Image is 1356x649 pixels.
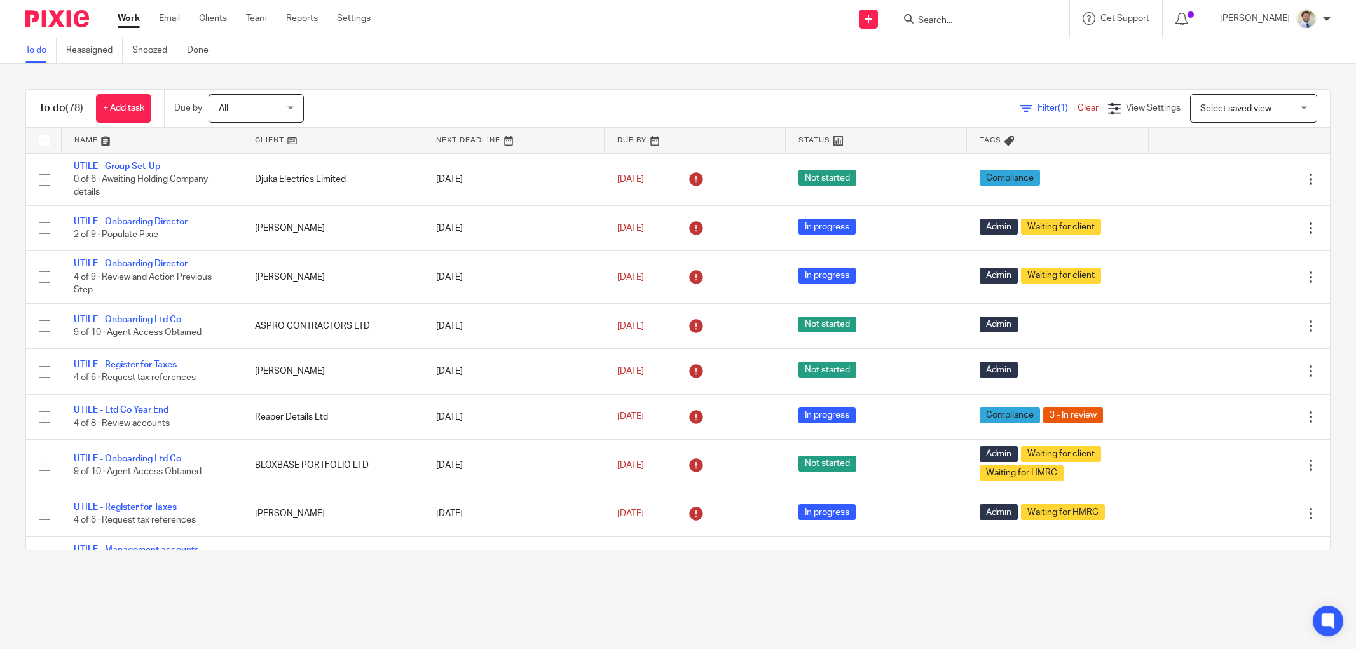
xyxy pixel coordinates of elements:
[74,360,177,369] a: UTILE - Register for Taxes
[980,268,1018,284] span: Admin
[74,273,212,295] span: 4 of 9 · Review and Action Previous Step
[242,251,423,303] td: [PERSON_NAME]
[96,94,151,123] a: + Add task
[423,153,605,205] td: [DATE]
[980,465,1064,481] span: Waiting for HMRC
[617,461,644,470] span: [DATE]
[74,162,160,171] a: UTILE - Group Set-Up
[74,454,181,463] a: UTILE - Onboarding Ltd Co
[242,303,423,348] td: ASPRO CONTRACTORS LTD
[1038,104,1078,113] span: Filter
[66,38,123,63] a: Reassigned
[74,328,202,337] span: 9 of 10 · Agent Access Obtained
[423,303,605,348] td: [DATE]
[74,315,181,324] a: UTILE - Onboarding Ltd Co
[980,137,1001,144] span: Tags
[242,205,423,250] td: [PERSON_NAME]
[1021,219,1101,235] span: Waiting for client
[74,516,196,524] span: 4 of 6 · Request tax references
[187,38,218,63] a: Done
[39,102,83,115] h1: To do
[1043,407,1103,423] span: 3 - In review
[159,12,180,25] a: Email
[74,217,188,226] a: UTILE - Onboarding Director
[980,219,1018,235] span: Admin
[242,536,423,589] td: Red Recruitment Group Limited
[25,10,89,27] img: Pixie
[1100,14,1149,23] span: Get Support
[74,406,168,414] a: UTILE - Ltd Co Year End
[798,407,856,423] span: In progress
[1200,104,1271,113] span: Select saved view
[74,259,188,268] a: UTILE - Onboarding Director
[423,349,605,394] td: [DATE]
[242,153,423,205] td: Djuka Electrics Limited
[617,413,644,421] span: [DATE]
[74,545,199,567] a: UTILE - Management accounts (Monthly)
[337,12,371,25] a: Settings
[423,394,605,439] td: [DATE]
[980,446,1018,462] span: Admin
[1058,104,1068,113] span: (1)
[617,509,644,518] span: [DATE]
[242,394,423,439] td: Reaper Details Ltd
[1021,446,1101,462] span: Waiting for client
[423,440,605,491] td: [DATE]
[74,175,208,197] span: 0 of 6 · Awaiting Holding Company details
[617,224,644,233] span: [DATE]
[798,170,856,186] span: Not started
[798,362,856,378] span: Not started
[423,205,605,250] td: [DATE]
[74,503,177,512] a: UTILE - Register for Taxes
[980,504,1018,520] span: Admin
[74,374,196,383] span: 4 of 6 · Request tax references
[980,170,1040,186] span: Compliance
[174,102,202,114] p: Due by
[617,322,644,331] span: [DATE]
[74,419,170,428] span: 4 of 8 · Review accounts
[917,15,1031,27] input: Search
[1220,12,1290,25] p: [PERSON_NAME]
[242,349,423,394] td: [PERSON_NAME]
[246,12,267,25] a: Team
[798,219,856,235] span: In progress
[980,407,1040,423] span: Compliance
[242,491,423,536] td: [PERSON_NAME]
[617,273,644,282] span: [DATE]
[423,536,605,589] td: [DATE]
[74,230,158,239] span: 2 of 9 · Populate Pixie
[65,103,83,113] span: (78)
[199,12,227,25] a: Clients
[1078,104,1099,113] a: Clear
[1021,504,1105,520] span: Waiting for HMRC
[617,367,644,376] span: [DATE]
[74,467,202,476] span: 9 of 10 · Agent Access Obtained
[798,456,856,472] span: Not started
[118,12,140,25] a: Work
[423,251,605,303] td: [DATE]
[1021,268,1101,284] span: Waiting for client
[980,317,1018,332] span: Admin
[617,175,644,184] span: [DATE]
[1296,9,1317,29] img: 1693835698283.jfif
[132,38,177,63] a: Snoozed
[25,38,57,63] a: To do
[798,268,856,284] span: In progress
[286,12,318,25] a: Reports
[798,504,856,520] span: In progress
[1126,104,1181,113] span: View Settings
[798,317,856,332] span: Not started
[980,362,1018,378] span: Admin
[242,440,423,491] td: BLOXBASE PORTFOLIO LTD
[219,104,228,113] span: All
[423,491,605,536] td: [DATE]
